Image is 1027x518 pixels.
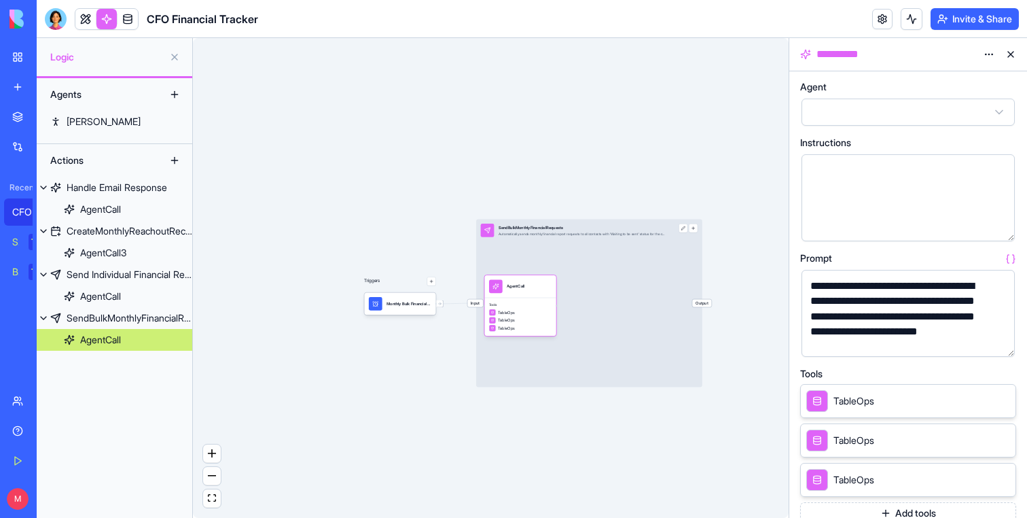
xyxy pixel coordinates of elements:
button: Invite & Share [931,8,1019,30]
a: [PERSON_NAME] [37,111,192,133]
div: Actions [43,150,152,171]
a: Banner StudioTRY [4,258,58,286]
span: CFO Financial Tracker [147,11,258,27]
div: SendBulkMonthlyFinancialRequests [67,311,192,325]
div: TRY [29,234,50,250]
div: Social Media Content Generator [12,235,19,249]
span: Recent [4,182,33,193]
a: AgentCall [37,198,192,220]
span: TableOps [833,473,874,487]
a: AgentCall [37,286,192,307]
span: Prompt [800,254,832,263]
span: Output [692,299,711,307]
span: TableOps [833,394,874,408]
div: Monthly Bulk Financial RequestsTrigger [386,301,431,307]
span: M [7,488,29,510]
div: AgentCall [507,283,524,289]
a: Send Individual Financial Request [37,264,192,286]
a: AgentCall [37,329,192,351]
span: Instructions [800,138,851,148]
span: TableOps [498,317,515,323]
a: CreateMonthlyReachoutRecords [37,220,192,242]
div: AgentCall3 [80,246,126,260]
span: Tools [800,369,823,379]
a: Social Media Content GeneratorTRY [4,228,58,256]
a: AgentCall3 [37,242,192,264]
div: CreateMonthlyReachoutRecords [67,224,192,238]
div: Handle Email Response [67,181,167,194]
div: Monthly Bulk Financial RequestsTrigger [364,292,435,315]
span: TableOps [833,434,874,447]
div: Automatically sends monthly financial report requests to all contacts with 'Waiting to be sent' s... [499,232,666,237]
span: Input [467,299,483,307]
span: TableOps [498,310,515,315]
div: Banner Studio [12,265,19,279]
a: SendBulkMonthlyFinancialRequests [37,307,192,329]
a: Handle Email Response [37,177,192,198]
div: AgentCall [80,203,121,216]
div: InputSendBulkMonthlyFinancialRequestsAutomatically sends monthly financial report requests to all... [476,220,702,387]
div: Send Individual Financial Request [67,268,192,281]
div: AgentCallToolsTableOpsTableOpsTableOps [484,275,556,336]
button: fit view [203,489,221,508]
div: SendBulkMonthlyFinancialRequests [499,225,666,230]
span: Tools [489,303,552,307]
span: Agent [800,82,827,92]
div: [PERSON_NAME] [67,115,141,128]
div: TRY [29,264,50,280]
a: CFO Financial Tracker [4,198,58,226]
img: logo [10,10,94,29]
button: zoom out [203,467,221,485]
div: AgentCall [80,333,121,347]
div: Triggers [364,259,435,315]
div: AgentCall [80,290,121,303]
p: Triggers [364,277,380,286]
span: TableOps [498,326,515,331]
div: CFO Financial Tracker [12,205,50,219]
g: Edge from 68b94ca43528b493c9b9ab79 to 68b94c9e94aed00a9e8e5140 [437,303,475,304]
span: Logic [50,50,164,64]
div: Agents [43,84,152,105]
button: zoom in [203,445,221,463]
